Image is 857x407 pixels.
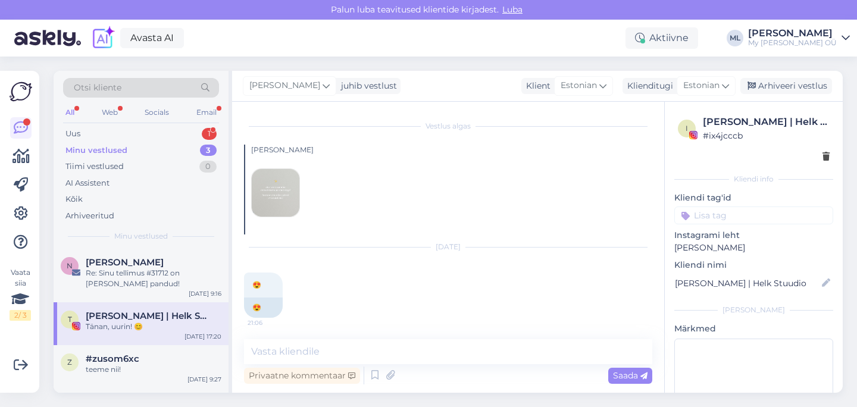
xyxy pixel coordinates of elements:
div: Aktiivne [625,27,698,49]
p: Kliendi tag'id [674,192,833,204]
div: Kliendi info [674,174,833,184]
span: z [67,358,72,367]
div: Klient [521,80,551,92]
div: Tänan, uurin! 😊 [86,321,221,332]
span: [PERSON_NAME] [249,79,320,92]
div: Re: Sinu tellimus #31712 on [PERSON_NAME] pandud! [86,268,221,289]
div: Minu vestlused [65,145,127,156]
img: explore-ai [90,26,115,51]
p: Märkmed [674,323,833,335]
span: i [686,124,688,133]
p: Kliendi nimi [674,259,833,271]
span: #zusom6xc [86,353,139,364]
p: Instagrami leht [674,229,833,242]
div: 2 / 3 [10,310,31,321]
span: Luba [499,4,526,15]
div: 0 [199,161,217,173]
div: # ix4jcccb [703,129,830,142]
span: Natalia Grinkevitš [86,257,164,268]
a: [PERSON_NAME]My [PERSON_NAME] OÜ [748,29,850,48]
div: [DATE] 9:27 [187,375,221,384]
div: Uus [65,128,80,140]
div: 3 [200,145,217,156]
div: Kõik [65,193,83,205]
span: Otsi kliente [74,82,121,94]
input: Lisa nimi [675,277,820,290]
div: Klienditugi [623,80,673,92]
div: 😍 [244,298,283,318]
div: Vaata siia [10,267,31,321]
div: 1 [202,128,217,140]
a: Avasta AI [120,28,184,48]
div: Arhiveeritud [65,210,114,222]
div: [PERSON_NAME] [748,29,837,38]
div: [DATE] 9:16 [189,289,221,298]
div: Web [99,105,120,120]
div: Arhiveeri vestlus [740,78,832,94]
div: teeme nii! [86,364,221,375]
span: N [67,261,73,270]
span: 21:06 [248,318,292,327]
div: Privaatne kommentaar [244,368,360,384]
div: AI Assistent [65,177,110,189]
img: attachment [252,169,299,217]
div: Email [194,105,219,120]
div: [DATE] [244,242,652,252]
span: Teele | Helk Stuudio [86,311,209,321]
div: Socials [142,105,171,120]
div: [PERSON_NAME] | Helk Stuudio [703,115,830,129]
img: Askly Logo [10,80,32,103]
div: [PERSON_NAME] [251,145,652,155]
div: My [PERSON_NAME] OÜ [748,38,837,48]
span: Saada [613,370,648,381]
span: Minu vestlused [114,231,168,242]
div: juhib vestlust [336,80,397,92]
span: T [68,315,72,324]
span: 😍 [252,280,261,289]
span: Estonian [683,79,720,92]
div: Vestlus algas [244,121,652,132]
input: Lisa tag [674,206,833,224]
div: [PERSON_NAME] [674,305,833,315]
p: [PERSON_NAME] [674,242,833,254]
div: ML [727,30,743,46]
div: All [63,105,77,120]
div: [DATE] 17:20 [184,332,221,341]
div: Tiimi vestlused [65,161,124,173]
span: Estonian [561,79,597,92]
